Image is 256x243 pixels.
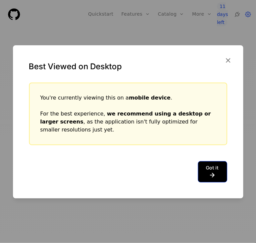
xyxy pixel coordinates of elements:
[29,61,227,72] div: Best Viewed on Desktop
[129,95,171,101] strong: mobile device
[198,161,227,182] button: Got it
[206,171,219,179] i: arrow-right
[40,111,211,125] strong: we recommend using a desktop or larger screens
[40,94,216,134] div: You're currently viewing this on a . For the best experience, , as the application isn't fully op...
